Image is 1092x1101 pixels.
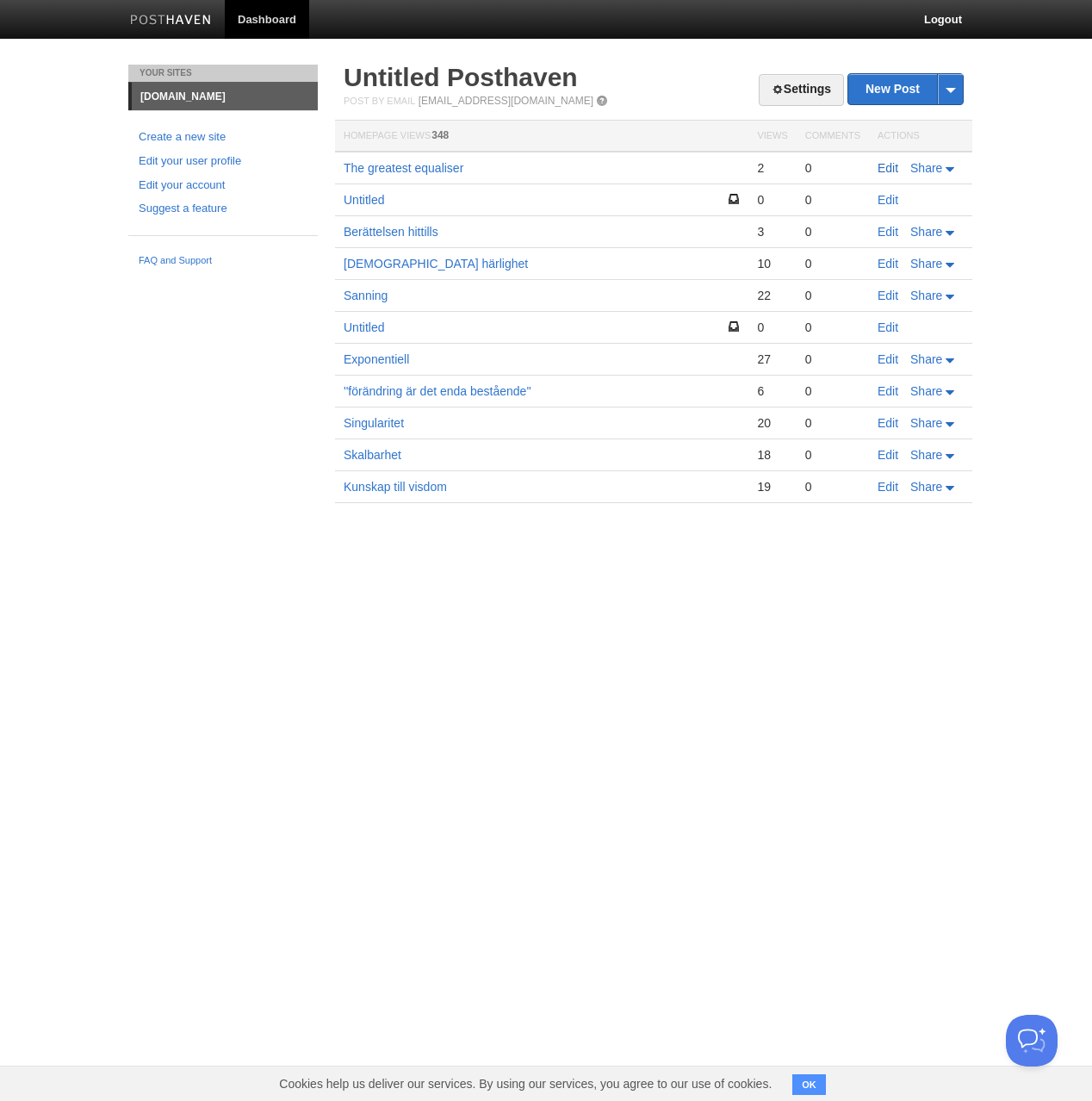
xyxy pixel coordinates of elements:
a: Singularitet [344,416,404,430]
a: FAQ and Support [139,253,307,269]
a: Edit [878,480,898,494]
a: Untitled [344,320,384,334]
span: Share [910,161,942,175]
span: Share [910,448,942,462]
a: Create a new site [139,128,307,146]
a: Edit [878,352,898,366]
a: Edit [878,257,898,271]
div: 0 [805,351,860,367]
div: 20 [757,415,787,431]
a: Berättelsen hittills [344,225,438,239]
a: Edit [878,384,898,398]
div: 0 [757,192,787,208]
span: 348 [431,129,449,141]
span: Cookies help us deliver our services. By using our services, you agree to our use of cookies. [262,1067,789,1101]
a: Edit [878,448,898,462]
span: Share [910,289,942,302]
a: The greatest equaliser [344,161,463,175]
div: 27 [757,351,787,367]
a: Sanning [344,289,388,302]
th: Actions [869,121,972,152]
div: 19 [757,479,787,495]
div: 18 [757,447,787,463]
div: 3 [757,224,787,239]
a: [DEMOGRAPHIC_DATA] härlighet [344,257,528,271]
a: Skalbarhet [344,448,401,462]
div: 0 [805,320,860,335]
div: 0 [805,288,860,303]
button: OK [792,1074,826,1095]
a: [EMAIL_ADDRESS][DOMAIN_NAME] [419,95,593,107]
span: Share [910,225,942,239]
a: Edit [878,289,898,302]
span: Share [910,384,942,398]
th: Comments [797,121,869,152]
div: 0 [805,224,860,239]
a: Exponentiell [344,352,409,366]
div: 0 [805,383,860,399]
img: Posthaven-bar [130,15,212,28]
div: 0 [757,320,787,335]
div: 0 [805,160,860,176]
a: Edit [878,320,898,334]
a: Edit [878,161,898,175]
div: 6 [757,383,787,399]
a: Edit [878,416,898,430]
div: 0 [805,415,860,431]
span: Share [910,480,942,494]
a: Settings [759,74,844,106]
th: Homepage Views [335,121,748,152]
a: Untitled Posthaven [344,63,578,91]
div: 0 [805,256,860,271]
a: New Post [848,74,963,104]
a: Edit [878,193,898,207]
div: 10 [757,256,787,271]
a: Edit [878,225,898,239]
li: Your Sites [128,65,318,82]
a: Edit your account [139,177,307,195]
span: Post by Email [344,96,415,106]
div: 2 [757,160,787,176]
span: Share [910,416,942,430]
a: [DOMAIN_NAME] [132,83,318,110]
th: Views [748,121,796,152]
div: 0 [805,479,860,495]
span: Share [910,352,942,366]
a: Untitled [344,193,384,207]
a: Edit your user profile [139,152,307,171]
div: 22 [757,288,787,303]
a: Suggest a feature [139,200,307,218]
div: 0 [805,447,860,463]
div: 0 [805,192,860,208]
a: Kunskap till visdom [344,480,447,494]
a: ''förändring är det enda bestående'' [344,384,531,398]
span: Share [910,257,942,271]
iframe: Help Scout Beacon - Open [1006,1015,1058,1067]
